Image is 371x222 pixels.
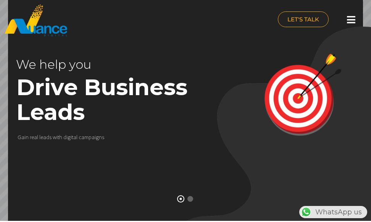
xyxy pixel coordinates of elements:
[18,134,21,141] div: G
[96,134,99,141] div: g
[79,134,81,141] div: c
[31,134,34,141] div: e
[49,134,52,141] div: s
[4,4,68,37] img: nuance-qatar_logo
[68,134,71,141] div: g
[24,134,26,141] div: i
[73,134,76,141] div: a
[46,134,49,141] div: d
[40,134,43,141] div: e
[300,206,312,218] img: WhatsApp
[287,16,319,22] span: LET'S TALK
[59,134,62,141] div: h
[72,134,73,141] div: t
[95,134,96,141] div: i
[63,134,66,141] div: d
[71,134,72,141] div: i
[4,4,182,37] a: nuance-qatar_logo
[66,134,68,141] div: i
[299,208,367,216] a: WhatsAppWhatsApp us
[30,134,31,141] div: r
[76,134,77,141] div: l
[56,134,58,141] div: i
[299,206,367,218] div: WhatsApp us
[89,134,92,141] div: p
[43,134,46,141] div: a
[92,134,95,141] div: a
[278,11,329,27] a: LET'S TALK
[26,134,29,141] div: n
[99,134,102,141] div: n
[102,134,104,141] div: s
[16,75,211,125] rs-layer: Drive Business Leads
[21,134,24,141] div: a
[34,134,37,141] div: a
[39,134,40,141] div: l
[58,134,59,141] div: t
[84,134,89,141] div: m
[53,134,56,141] div: w
[37,134,38,141] div: l
[81,134,84,141] div: a
[16,52,169,77] rs-layer: We help you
